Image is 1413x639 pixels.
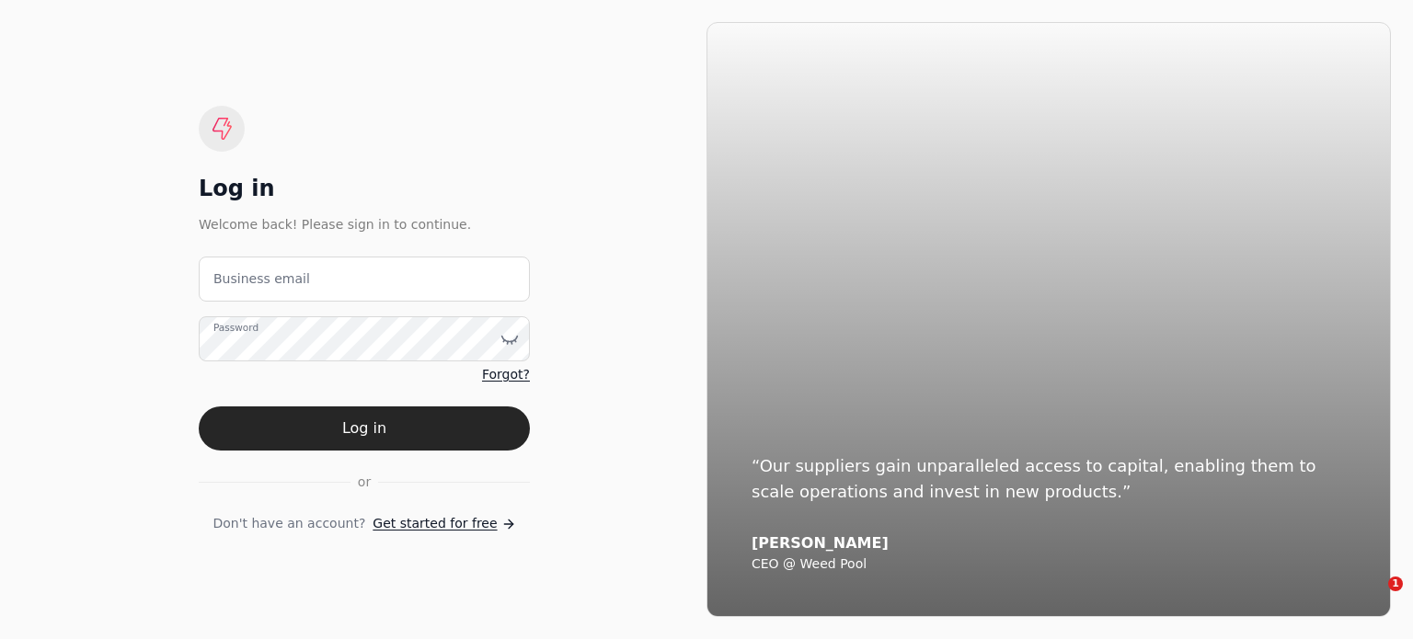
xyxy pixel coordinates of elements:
[213,321,258,336] label: Password
[358,473,371,492] span: or
[213,269,310,289] label: Business email
[482,365,530,384] a: Forgot?
[752,453,1346,505] div: “Our suppliers gain unparalleled access to capital, enabling them to scale operations and invest ...
[199,406,530,451] button: Log in
[199,174,530,203] div: Log in
[1388,576,1403,591] span: 1
[752,556,1346,573] div: CEO @ Weed Pool
[752,534,1346,553] div: [PERSON_NAME]
[199,214,530,234] div: Welcome back! Please sign in to continue.
[213,514,365,533] span: Don't have an account?
[1350,576,1395,621] iframe: Intercom live chat
[373,514,515,533] a: Get started for free
[373,514,497,533] span: Get started for free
